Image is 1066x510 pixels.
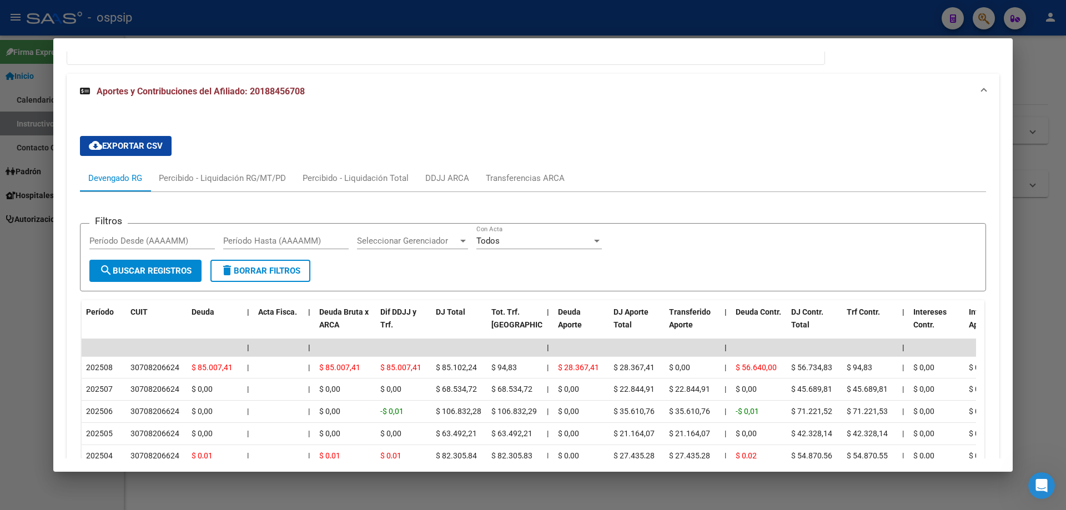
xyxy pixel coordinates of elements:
[669,429,710,438] span: $ 21.164,07
[736,307,781,316] span: Deuda Contr.
[192,385,213,393] span: $ 0,00
[725,343,727,352] span: |
[86,429,113,438] span: 202505
[86,307,114,316] span: Período
[304,300,315,349] datatable-header-cell: |
[558,307,582,329] span: Deuda Aporte
[736,363,777,372] span: $ 56.640,00
[902,343,904,352] span: |
[486,172,565,184] div: Transferencias ARCA
[357,236,458,246] span: Seleccionar Gerenciador
[847,451,888,460] span: $ 54.870,55
[187,300,243,349] datatable-header-cell: Deuda
[609,300,665,349] datatable-header-cell: DJ Aporte Total
[969,307,1002,329] span: Intereses Aporte
[913,307,947,329] span: Intereses Contr.
[247,407,249,416] span: |
[303,172,409,184] div: Percibido - Liquidación Total
[192,451,213,460] span: $ 0,01
[130,383,179,396] div: 30708206624
[614,407,655,416] span: $ 35.610,76
[247,363,249,372] span: |
[491,363,517,372] span: $ 94,83
[725,407,726,416] span: |
[491,451,532,460] span: $ 82.305,83
[436,363,477,372] span: $ 85.102,24
[99,266,192,276] span: Buscar Registros
[913,385,934,393] span: $ 0,00
[192,407,213,416] span: $ 0,00
[547,363,549,372] span: |
[614,385,655,393] span: $ 22.844,91
[969,385,990,393] span: $ 0,00
[380,407,404,416] span: -$ 0,01
[791,407,832,416] span: $ 71.221,52
[192,429,213,438] span: $ 0,00
[542,300,554,349] datatable-header-cell: |
[319,451,340,460] span: $ 0,01
[319,385,340,393] span: $ 0,00
[319,307,369,329] span: Deuda Bruta x ARCA
[725,429,726,438] span: |
[380,363,421,372] span: $ 85.007,41
[308,429,310,438] span: |
[380,385,401,393] span: $ 0,00
[436,385,477,393] span: $ 68.534,72
[243,300,254,349] datatable-header-cell: |
[898,300,909,349] datatable-header-cell: |
[126,300,187,349] datatable-header-cell: CUIT
[88,172,142,184] div: Devengado RG
[308,307,310,316] span: |
[842,300,898,349] datatable-header-cell: Trf Contr.
[308,363,310,372] span: |
[902,407,904,416] span: |
[913,363,934,372] span: $ 0,00
[964,300,1020,349] datatable-header-cell: Intereses Aporte
[554,300,609,349] datatable-header-cell: Deuda Aporte
[787,300,842,349] datatable-header-cell: DJ Contr. Total
[86,363,113,372] span: 202508
[902,385,904,393] span: |
[436,451,477,460] span: $ 82.305,84
[547,451,549,460] span: |
[547,407,549,416] span: |
[731,300,787,349] datatable-header-cell: Deuda Contr.
[725,385,726,393] span: |
[791,451,832,460] span: $ 54.870,56
[725,363,726,372] span: |
[130,405,179,418] div: 30708206624
[669,451,710,460] span: $ 27.435,28
[902,307,904,316] span: |
[669,363,690,372] span: $ 0,00
[247,343,249,352] span: |
[791,363,832,372] span: $ 56.734,83
[436,429,477,438] span: $ 63.492,21
[89,215,128,227] h3: Filtros
[487,300,542,349] datatable-header-cell: Tot. Trf. Bruto
[969,451,990,460] span: $ 0,00
[89,260,202,282] button: Buscar Registros
[558,429,579,438] span: $ 0,00
[558,407,579,416] span: $ 0,00
[736,451,757,460] span: $ 0,02
[67,74,999,109] mat-expansion-panel-header: Aportes y Contribuciones del Afiliado: 20188456708
[130,427,179,440] div: 30708206624
[902,429,904,438] span: |
[669,307,711,329] span: Transferido Aporte
[86,385,113,393] span: 202507
[847,429,888,438] span: $ 42.328,14
[913,429,934,438] span: $ 0,00
[969,363,990,372] span: $ 0,00
[791,307,823,329] span: DJ Contr. Total
[547,429,549,438] span: |
[431,300,487,349] datatable-header-cell: DJ Total
[86,407,113,416] span: 202506
[319,429,340,438] span: $ 0,00
[315,300,376,349] datatable-header-cell: Deuda Bruta x ARCA
[380,307,416,329] span: Dif DDJJ y Trf.
[847,407,888,416] span: $ 71.221,53
[614,307,648,329] span: DJ Aporte Total
[491,385,532,393] span: $ 68.534,72
[969,407,990,416] span: $ 0,00
[220,264,234,277] mat-icon: delete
